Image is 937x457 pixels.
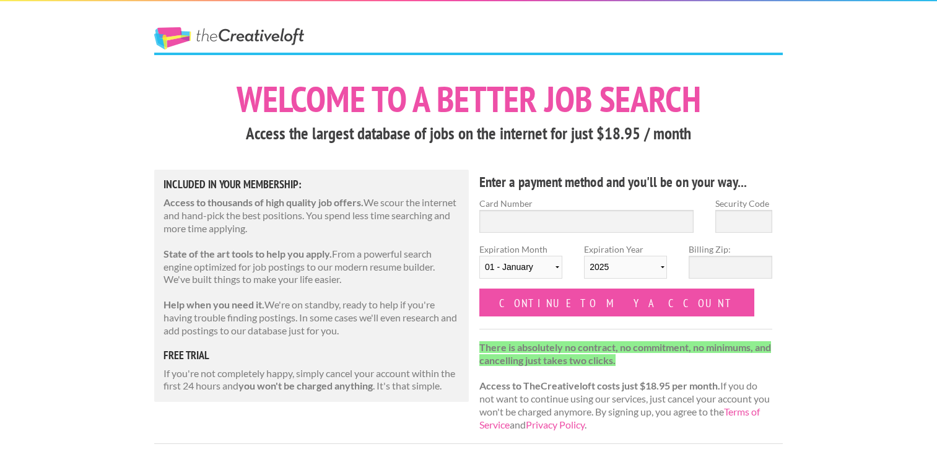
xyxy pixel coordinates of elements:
label: Security Code [715,197,772,210]
strong: you won't be charged anything [238,380,373,391]
label: Billing Zip: [689,243,772,256]
h3: Access the largest database of jobs on the internet for just $18.95 / month [154,122,783,146]
label: Expiration Month [479,243,562,289]
p: We're on standby, ready to help if you're having trouble finding postings. In some cases we'll ev... [163,298,460,337]
strong: There is absolutely no contract, no commitment, no minimums, and cancelling just takes two clicks. [479,341,771,366]
select: Expiration Year [584,256,667,279]
a: Terms of Service [479,406,760,430]
strong: Access to TheCreativeloft costs just $18.95 per month. [479,380,720,391]
h1: Welcome to a better job search [154,81,783,117]
label: Expiration Year [584,243,667,289]
p: From a powerful search engine optimized for job postings to our modern resume builder. We've buil... [163,248,460,286]
label: Card Number [479,197,694,210]
a: Privacy Policy [526,419,585,430]
h4: Enter a payment method and you'll be on your way... [479,172,772,192]
p: If you do not want to continue using our services, just cancel your account you won't be charged ... [479,341,772,432]
input: Continue to my account [479,289,754,316]
h5: Included in Your Membership: [163,179,460,190]
select: Expiration Month [479,256,562,279]
strong: State of the art tools to help you apply. [163,248,332,259]
h5: free trial [163,350,460,361]
strong: Access to thousands of high quality job offers. [163,196,364,208]
strong: Help when you need it. [163,298,264,310]
p: If you're not completely happy, simply cancel your account within the first 24 hours and . It's t... [163,367,460,393]
p: We scour the internet and hand-pick the best positions. You spend less time searching and more ti... [163,196,460,235]
a: The Creative Loft [154,27,304,50]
